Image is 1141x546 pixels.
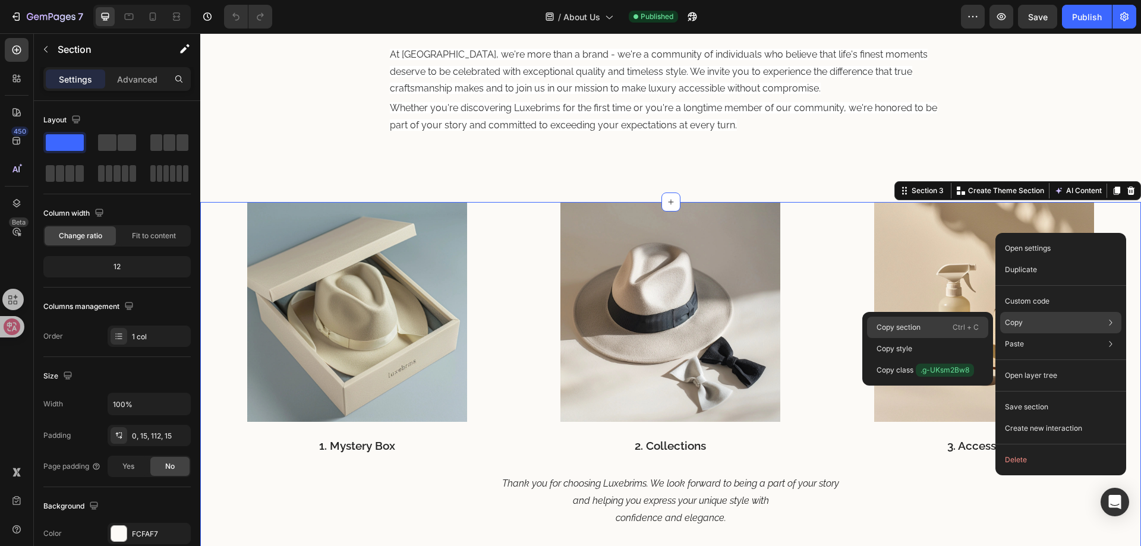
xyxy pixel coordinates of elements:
div: Column width [43,206,106,222]
p: 2. Collections [324,404,617,421]
div: 1 col [132,332,188,342]
p: Create new interaction [1005,422,1082,434]
p: Open settings [1005,243,1051,254]
span: Fit to content [132,231,176,241]
div: Color [43,528,62,539]
input: Auto [108,393,190,415]
div: Layout [43,112,83,128]
div: Padding [43,430,71,441]
a: Image Title [323,169,619,389]
div: Background [43,498,101,515]
button: 7 [5,5,89,29]
p: Create Theme Section [768,152,844,163]
p: Copy class [877,364,974,377]
span: Published [641,11,673,22]
p: Copy style [877,343,912,354]
div: Beta [9,217,29,227]
p: Settings [59,73,92,86]
p: Paste [1005,339,1024,349]
a: Image Title [636,169,932,389]
button: AI Content [852,150,904,165]
div: Publish [1072,11,1102,23]
p: 7 [78,10,83,24]
div: Page padding [43,461,101,472]
button: Publish [1062,5,1112,29]
div: Undo/Redo [224,5,272,29]
span: About Us [563,11,600,23]
p: Custom code [1005,296,1049,307]
iframe: Design area [200,33,1141,546]
div: Size [43,368,75,384]
div: Section 3 [709,152,746,163]
span: .g-UKsm2Bw8 [916,364,974,377]
img: Alt Image [674,169,894,389]
p: 3. Accessories [637,404,931,421]
i: Thank you for choosing Luxebrims. We look forward to being a part of your story [302,444,639,456]
div: FCFAF7 [132,529,188,539]
p: Copy section [877,322,921,333]
button: Delete [1000,449,1121,471]
p: Duplicate [1005,264,1037,275]
div: Order [43,331,63,342]
p: Open layer tree [1005,370,1057,381]
p: Ctrl + C [953,321,979,333]
span: Change ratio [59,231,102,241]
div: 12 [46,258,188,275]
button: Save [1018,5,1057,29]
span: Save [1028,12,1048,22]
img: Alt Image [360,169,580,389]
div: 450 [11,127,29,136]
p: Section [58,42,155,56]
p: Advanced [117,73,157,86]
div: Open Intercom Messenger [1101,488,1129,516]
span: No [165,461,175,472]
span: Yes [122,461,134,472]
div: 0, 15, 112, 15 [132,431,188,441]
p: Save section [1005,402,1048,412]
span: / [558,11,561,23]
p: Copy [1005,317,1023,328]
div: Columns management [43,299,136,315]
i: and helping you express your unique style with [373,462,569,473]
i: confidence and elegance. [415,479,526,490]
div: Width [43,399,63,409]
